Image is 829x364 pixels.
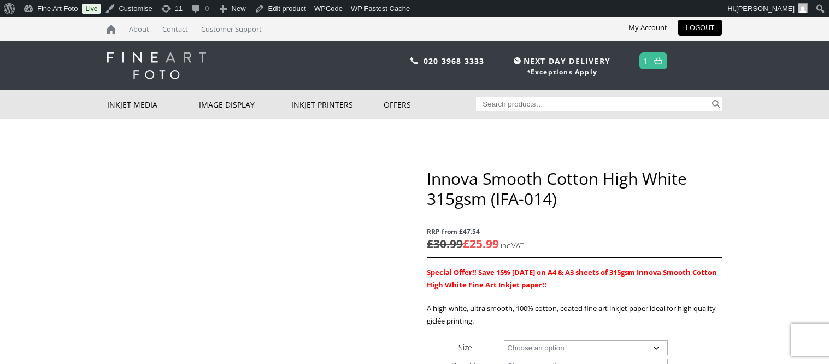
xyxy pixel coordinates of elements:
[384,90,476,119] a: Offers
[463,236,499,251] bdi: 25.99
[427,302,722,327] p: A high white, ultra smooth, 100% cotton, coated fine art inkjet paper ideal for high quality gicl...
[643,53,648,69] a: 1
[124,17,155,41] a: About
[463,236,469,251] span: £
[196,17,267,41] a: Customer Support
[620,20,675,36] a: My Account
[736,4,795,13] span: [PERSON_NAME]
[82,4,101,14] a: Live
[427,236,433,251] span: £
[511,55,610,67] span: NEXT DAY DELIVERY
[157,17,193,41] a: Contact
[514,57,521,64] img: time.svg
[107,90,199,119] a: Inkjet Media
[427,225,722,238] span: RRP from £47.54
[410,57,418,64] img: phone.svg
[427,267,717,290] span: Special Offer!! Save 15% [DATE] on A4 & A3 sheets of 315gsm Innova Smooth Cotton High White Fine ...
[458,342,472,353] label: Size
[654,57,662,64] img: basket.svg
[531,67,597,77] a: Exceptions Apply
[291,90,384,119] a: Inkjet Printers
[199,90,291,119] a: Image Display
[476,97,710,111] input: Search products…
[107,52,206,79] img: logo-white.svg
[424,56,485,66] a: 020 3968 3333
[678,20,722,36] a: LOGOUT
[427,236,463,251] bdi: 30.99
[427,168,722,209] h1: Innova Smooth Cotton High White 315gsm (IFA-014)
[710,97,722,111] button: Search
